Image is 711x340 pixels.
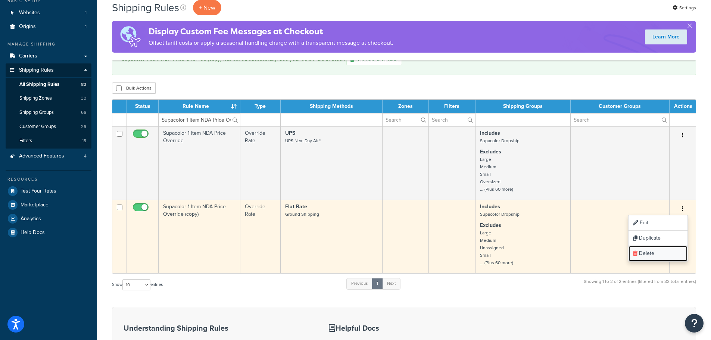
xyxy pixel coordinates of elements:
li: Shipping Groups [6,106,91,119]
li: Origins [6,20,91,34]
li: Websites [6,6,91,20]
strong: Includes [480,129,500,137]
a: All Shipping Rules 82 [6,78,91,91]
label: Show entries [112,279,163,290]
span: Analytics [21,216,41,222]
input: Search [383,113,428,126]
a: Next [382,278,400,289]
span: 30 [81,95,86,102]
a: Websites 1 [6,6,91,20]
strong: Excludes [480,148,501,156]
a: Advanced Features 4 [6,149,91,163]
a: Customer Groups 26 [6,120,91,134]
span: Test Your Rates [21,188,56,194]
li: Shipping Zones [6,91,91,105]
span: 1 [85,10,87,16]
select: Showentries [122,279,150,290]
li: Filters [6,134,91,148]
strong: Excludes [480,221,501,229]
span: Customer Groups [19,124,56,130]
li: Shipping Rules [6,63,91,149]
span: Shipping Groups [19,109,54,116]
li: Customer Groups [6,120,91,134]
img: duties-banner-06bc72dcb5fe05cb3f9472aba00be2ae8eb53ab6f0d8bb03d382ba314ac3c341.png [112,21,149,53]
small: Supacolor Dropship [480,211,520,218]
small: Large Medium Unassigned Small ... (Plus 60 more) [480,230,513,266]
p: Offset tariff costs or apply a seasonal handling charge with a transparent message at checkout. [149,38,393,48]
li: All Shipping Rules [6,78,91,91]
h1: Shipping Rules [112,0,179,15]
a: Filters 18 [6,134,91,148]
a: Previous [346,278,372,289]
span: 18 [82,138,86,144]
span: 66 [81,109,86,116]
span: Advanced Features [19,153,64,159]
th: Shipping Methods [281,100,383,113]
th: Customer Groups [571,100,670,113]
h3: Helpful Docs [329,324,451,332]
a: Analytics [6,212,91,225]
a: Shipping Groups 66 [6,106,91,119]
span: Marketplace [21,202,49,208]
button: Open Resource Center [685,314,704,333]
th: Zones [383,100,429,113]
span: 26 [81,124,86,130]
span: Origins [19,24,36,30]
span: 1 [85,24,87,30]
button: Bulk Actions [112,82,156,94]
a: Shipping Zones 30 [6,91,91,105]
a: 1 [372,278,383,289]
th: Actions [670,100,696,113]
th: Status [127,100,159,113]
li: Advanced Features [6,149,91,163]
a: Origins 1 [6,20,91,34]
td: Supacolor 1 Item NDA Price Override (copy) [159,200,240,273]
td: Override Rate [240,126,281,200]
a: Help Docs [6,226,91,239]
input: Search [571,113,669,126]
td: Supacolor 1 Item NDA Price Override [159,126,240,200]
a: Settings [673,3,696,13]
small: Supacolor Dropship [480,137,520,144]
span: All Shipping Rules [19,81,59,88]
span: Help Docs [21,230,45,236]
span: 82 [81,81,86,88]
strong: UPS [285,129,295,137]
th: Filters [429,100,475,113]
div: Showing 1 to 2 of 2 entries (filtered from 82 total entries) [584,277,696,293]
span: Websites [19,10,40,16]
a: Learn More [645,29,687,44]
span: Shipping Zones [19,95,52,102]
th: Rule Name : activate to sort column ascending [159,100,240,113]
span: Filters [19,138,32,144]
h3: Understanding Shipping Rules [124,324,310,332]
small: Large Medium Small Oversized ... (Plus 60 more) [480,156,513,193]
h4: Display Custom Fee Messages at Checkout [149,25,393,38]
a: Carriers [6,49,91,63]
small: Ground Shipping [285,211,319,218]
a: Edit [629,215,687,231]
div: Resources [6,176,91,183]
span: Shipping Rules [19,67,54,74]
td: Override Rate [240,200,281,273]
a: Shipping Rules [6,63,91,77]
th: Shipping Groups [475,100,571,113]
input: Search [159,113,240,126]
div: Manage Shipping [6,41,91,47]
a: Duplicate [629,231,687,246]
small: UPS Next Day Air® [285,137,321,144]
strong: Flat Rate [285,203,307,210]
span: 4 [84,153,87,159]
a: Delete [629,246,687,261]
th: Type [240,100,281,113]
span: Carriers [19,53,37,59]
a: Marketplace [6,198,91,212]
a: Test Your Rates [6,184,91,198]
input: Search [429,113,475,126]
strong: Includes [480,203,500,210]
